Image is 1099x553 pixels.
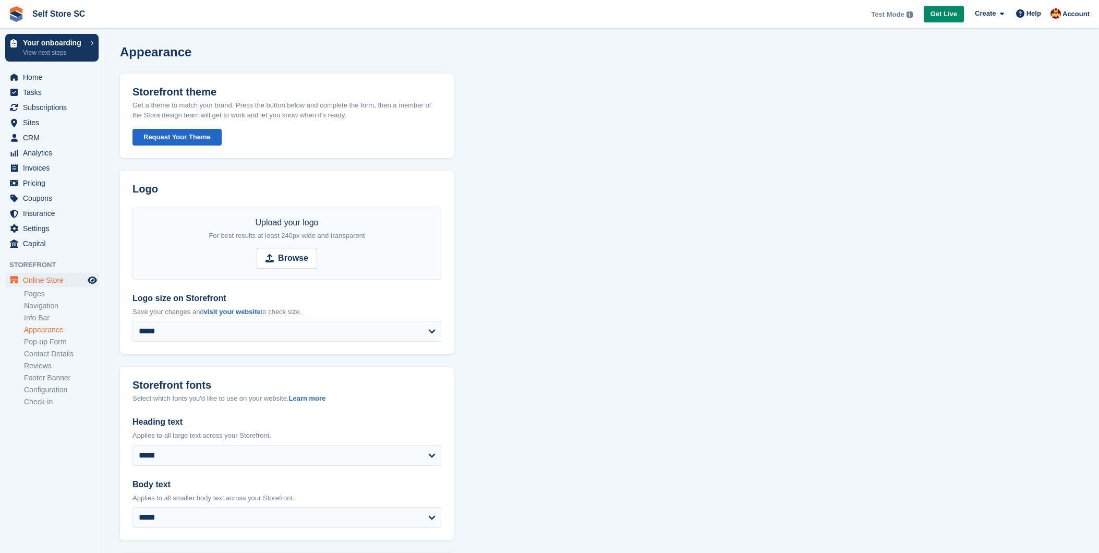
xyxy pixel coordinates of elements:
a: menu [5,273,99,287]
span: Home [23,70,86,85]
strong: Browse [278,252,308,265]
a: menu [5,221,99,236]
label: Logo size on Storefront [132,292,441,305]
a: menu [5,236,99,251]
span: Settings [23,221,86,236]
a: Footer Banner [24,373,99,383]
span: Invoices [23,161,86,175]
span: For best results at least 240px wide and transparent [209,232,365,239]
a: visit your website [204,308,261,316]
label: Body text [132,478,441,491]
p: Your onboarding [23,39,85,46]
a: Get Live [924,6,964,23]
a: Navigation [24,301,99,311]
h2: Storefront theme [132,86,216,98]
div: Select which fonts you'd like to use on your website. [132,393,441,404]
a: menu [5,130,99,145]
img: icon-info-grey-7440780725fd019a000dd9b08b2336e03edf1995a4989e88bcd33f0948082b44.svg [907,11,913,18]
p: Applies to all smaller body text across your Storefront. [132,493,441,503]
a: menu [5,206,99,221]
p: Applies to all large text across your Storefront. [132,430,441,441]
a: Appearance [24,325,99,335]
span: Account [1062,9,1090,19]
span: Create [975,8,996,19]
a: menu [5,100,99,115]
a: menu [5,191,99,206]
span: CRM [23,130,86,145]
span: Coupons [23,191,86,206]
button: Request Your Theme [132,129,222,146]
p: View next steps [23,48,85,57]
a: Your onboarding View next steps [5,34,99,62]
h2: Storefront fonts [132,379,211,391]
a: Check-in [24,397,99,407]
a: menu [5,115,99,130]
span: Get Live [931,9,957,19]
a: Info Bar [24,313,99,323]
span: Online Store [23,273,86,287]
a: Configuration [24,385,99,395]
a: menu [5,176,99,190]
a: Self Store SC [28,5,89,22]
a: Pop-up Form [24,337,99,347]
a: Learn more [288,394,325,402]
span: Analytics [23,146,86,160]
h1: Appearance [120,45,191,59]
a: menu [5,161,99,175]
span: Capital [23,236,86,251]
span: Help [1026,8,1041,19]
span: Sites [23,115,86,130]
label: Heading text [132,416,441,428]
input: Browse [257,248,317,269]
span: Subscriptions [23,100,86,115]
img: Tom Allen [1050,8,1061,19]
h2: Logo [132,183,441,195]
span: Test Mode [871,9,904,20]
a: Reviews [24,361,99,371]
div: Upload your logo [209,217,365,242]
span: Storefront [9,260,104,270]
p: Save your changes and to check size. [132,307,441,317]
a: Preview store [86,274,99,286]
a: menu [5,146,99,160]
span: Tasks [23,85,86,100]
span: Insurance [23,206,86,221]
a: Contact Details [24,349,99,359]
img: stora-icon-8386f47178a22dfd0bd8f6a31ec36ba5ce8667c1dd55bd0f319d3a0aa187defe.svg [8,6,24,22]
p: Get a theme to match your brand. Press the button below and complete the form, then a member of t... [132,100,441,121]
a: Pages [24,289,99,299]
span: Pricing [23,176,86,190]
a: menu [5,85,99,100]
a: menu [5,70,99,85]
